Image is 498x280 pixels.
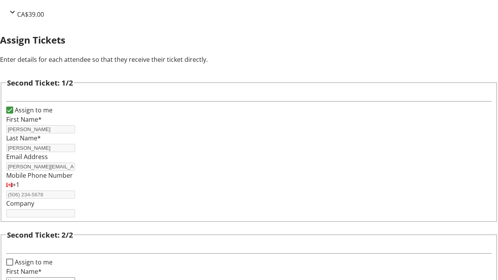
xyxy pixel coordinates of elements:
[6,115,42,124] label: First Name*
[6,267,42,276] label: First Name*
[6,152,48,161] label: Email Address
[6,199,34,208] label: Company
[6,171,73,180] label: Mobile Phone Number
[7,229,73,240] h3: Second Ticket: 2/2
[17,10,44,19] span: CA$39.00
[13,257,53,267] label: Assign to me
[6,134,41,142] label: Last Name*
[13,105,53,115] label: Assign to me
[6,191,75,199] input: (506) 234-5678
[7,77,73,88] h3: Second Ticket: 1/2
